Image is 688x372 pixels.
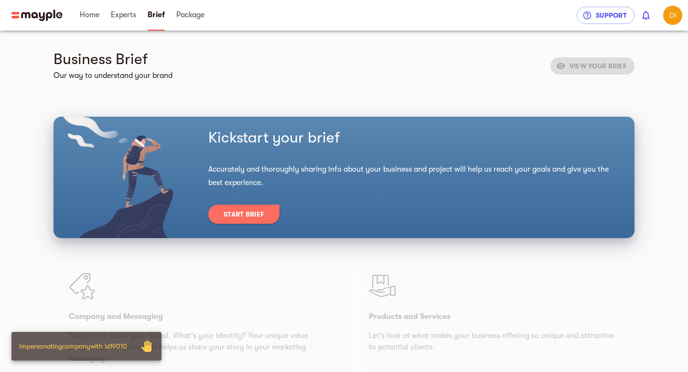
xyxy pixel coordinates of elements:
[577,7,634,24] button: Support
[80,9,99,21] span: Home
[135,335,158,358] span: Stop Impersonation
[369,311,619,322] p: Products and Services
[208,128,623,147] h4: Kickstart your brief
[176,9,204,21] span: Package
[19,342,127,350] span: Impersonating company with id 19010
[550,61,634,69] span: Brief was not filled yet.
[148,9,165,21] span: Brief
[11,10,63,21] img: Main logo
[369,273,396,299] img: productsAndServicesV4
[69,311,319,322] p: Company and Messaging
[224,208,264,220] span: Start Brief
[369,330,619,364] p: Let's look at what makes your business offering so unique and attractive to potential clients.
[54,69,543,82] h6: Our way to understand your brand
[111,9,136,21] span: Experts
[208,163,623,189] h6: Accurately and thoroughly sharing info about your business and project will help us reach your go...
[663,6,682,25] img: XiMqaKQTGeXenDriDwr5
[634,4,657,27] button: show 0 new notifications
[208,205,279,224] button: Start Brief
[135,335,158,358] button: Close
[69,273,96,299] img: companyAndMessagingV4
[54,50,543,69] h4: Business Brief
[584,10,627,21] span: Support
[69,330,319,364] p: Tell us a bit about your Brand. What's your identity? Your unique value proposition? Knowing this...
